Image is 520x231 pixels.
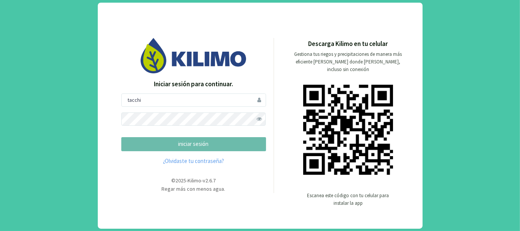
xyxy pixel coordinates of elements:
span: v2.6.7 [203,177,216,184]
span: - [186,177,188,184]
button: iniciar sesión [121,137,266,151]
img: qr code [303,85,393,175]
span: Regar más con menos agua. [162,185,226,192]
span: - [201,177,203,184]
span: © [171,177,175,184]
span: Kilimo [188,177,201,184]
p: Escanea este código con tu celular para instalar la app [307,192,390,207]
span: 2025 [175,177,186,184]
img: Image [141,38,247,73]
p: iniciar sesión [128,140,260,149]
input: Usuario [121,93,266,107]
p: Descarga Kilimo en tu celular [309,39,388,49]
a: ¿Olvidaste tu contraseña? [121,157,266,166]
p: Gestiona tus riegos y precipitaciones de manera más eficiente [PERSON_NAME] donde [PERSON_NAME], ... [290,51,407,73]
p: Iniciar sesión para continuar. [121,79,266,89]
